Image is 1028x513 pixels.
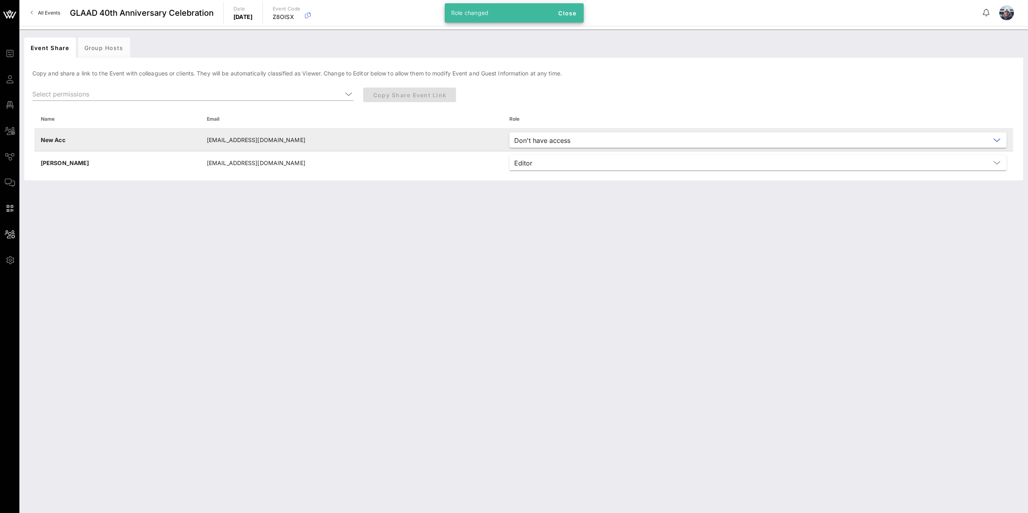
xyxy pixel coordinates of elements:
div: Don't have access [514,137,570,144]
a: All Events [26,6,65,19]
div: Group Hosts [78,38,130,58]
div: Editor [514,159,532,167]
button: Close [555,6,580,20]
input: Select permissions [32,88,342,101]
p: [DATE] [233,13,253,21]
th: Email [200,109,503,129]
span: All Events [38,10,60,16]
div: Copy and share a link to the Event with colleagues or clients. They will be automatically classif... [24,63,1023,180]
div: Editor [509,155,1007,170]
span: Close [558,10,577,17]
div: Don't have access [509,132,1007,148]
th: Name [34,109,200,129]
td: New Acc [34,129,200,151]
td: [EMAIL_ADDRESS][DOMAIN_NAME] [200,129,503,151]
span: Role changed [451,9,489,16]
td: [EMAIL_ADDRESS][DOMAIN_NAME] [200,151,503,174]
p: Date [233,5,253,13]
p: Z8OISX [273,13,301,21]
th: Role [503,109,1013,129]
div: Event Share [24,38,76,58]
p: Event Code [273,5,301,13]
span: GLAAD 40th Anniversary Celebration [70,7,214,19]
td: [PERSON_NAME] [34,151,200,174]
